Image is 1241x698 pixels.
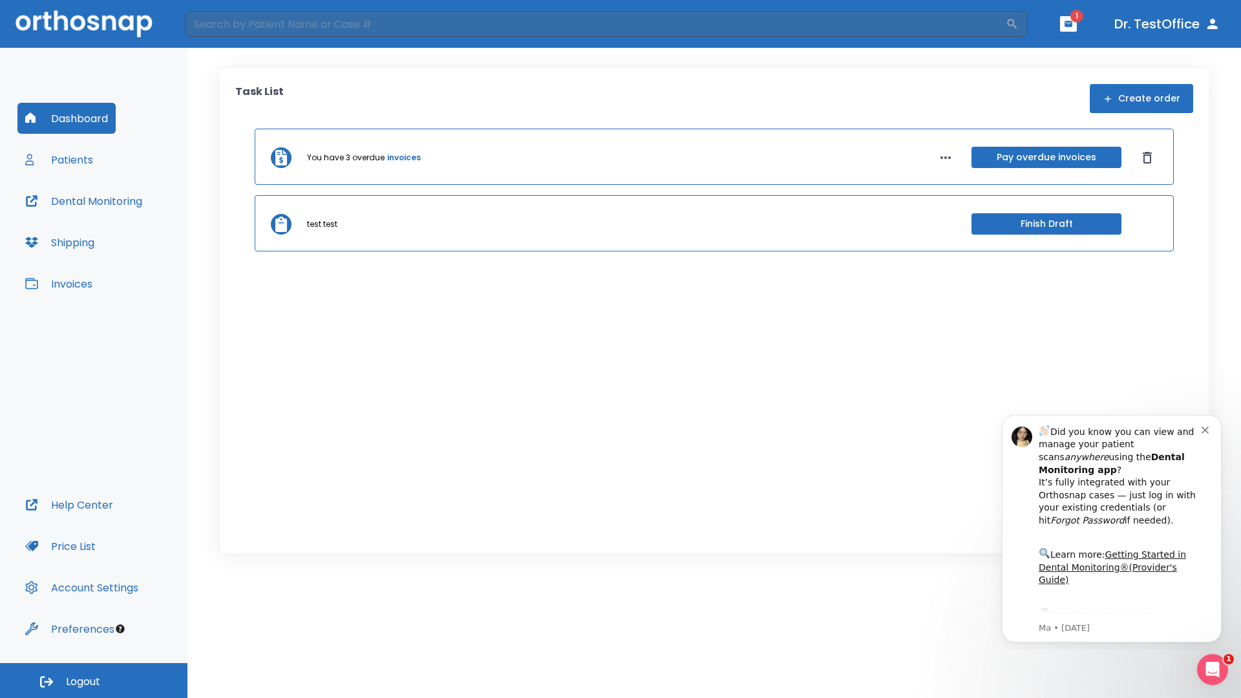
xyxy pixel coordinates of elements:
[17,185,150,217] button: Dental Monitoring
[971,147,1121,168] button: Pay overdue invoices
[219,20,229,30] button: Dismiss notification
[1137,147,1158,168] button: Dismiss
[16,10,153,37] img: Orthosnap
[185,11,1006,37] input: Search by Patient Name or Case #
[387,152,421,164] a: invoices
[17,613,122,644] button: Preferences
[66,675,100,689] span: Logout
[307,218,337,230] p: test test
[1070,10,1083,23] span: 1
[17,572,146,603] button: Account Settings
[56,219,219,231] p: Message from Ma, sent 6w ago
[56,203,219,269] div: Download the app: | ​ Let us know if you need help getting started!
[1090,84,1193,113] button: Create order
[1224,654,1234,664] span: 1
[17,531,103,562] button: Price List
[56,206,171,229] a: App Store
[17,103,116,134] button: Dashboard
[114,623,126,635] div: Tooltip anchor
[1197,654,1228,685] iframe: Intercom live chat
[971,213,1121,235] button: Finish Draft
[307,152,385,164] p: You have 3 overdue
[1109,12,1225,36] button: Dr. TestOffice
[17,144,101,175] button: Patients
[235,84,284,113] p: Task List
[982,403,1241,650] iframe: Intercom notifications message
[17,227,102,258] button: Shipping
[17,489,121,520] button: Help Center
[17,268,100,299] button: Invoices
